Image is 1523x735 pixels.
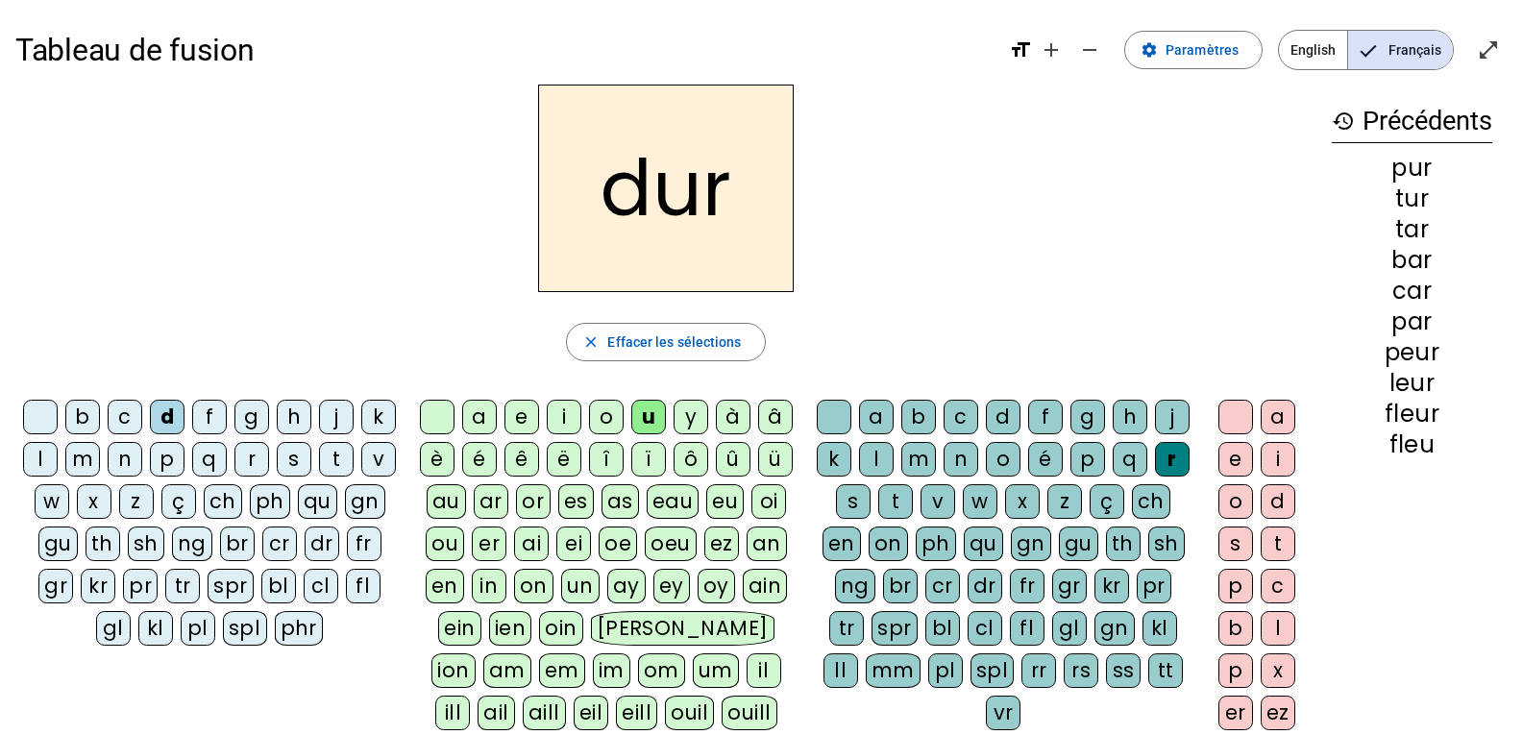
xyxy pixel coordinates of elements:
[1332,310,1492,333] div: par
[223,611,267,646] div: spl
[108,442,142,477] div: n
[758,442,793,477] div: ü
[817,442,851,477] div: k
[1332,341,1492,364] div: peur
[1278,30,1454,70] mat-button-toggle-group: Language selection
[916,527,956,561] div: ph
[561,569,600,603] div: un
[77,484,111,519] div: x
[607,331,741,354] span: Effacer les sélections
[1218,696,1253,730] div: er
[1137,569,1171,603] div: pr
[504,442,539,477] div: ê
[1032,31,1070,69] button: Augmenter la taille de la police
[23,442,58,477] div: l
[591,611,774,646] div: [PERSON_NAME]
[1132,484,1170,519] div: ch
[602,484,639,519] div: as
[277,442,311,477] div: s
[1141,41,1158,59] mat-icon: settings
[1261,696,1295,730] div: ez
[558,484,594,519] div: es
[516,484,551,519] div: or
[743,569,788,603] div: ain
[539,653,585,688] div: em
[262,527,297,561] div: cr
[1028,400,1063,434] div: f
[1261,653,1295,688] div: x
[420,442,454,477] div: è
[883,569,918,603] div: br
[1011,527,1051,561] div: gn
[928,653,963,688] div: pl
[1064,653,1098,688] div: rs
[474,484,508,519] div: ar
[108,400,142,434] div: c
[86,527,120,561] div: th
[38,569,73,603] div: gr
[1261,442,1295,477] div: i
[716,400,750,434] div: à
[250,484,290,519] div: ph
[1124,31,1263,69] button: Paramètres
[150,400,184,434] div: d
[823,653,858,688] div: ll
[1261,611,1295,646] div: l
[645,527,697,561] div: oeu
[859,442,894,477] div: l
[925,611,960,646] div: bl
[1047,484,1082,519] div: z
[716,442,750,477] div: û
[128,527,164,561] div: sh
[361,400,396,434] div: k
[722,696,776,730] div: ouill
[593,653,630,688] div: im
[1218,442,1253,477] div: e
[1261,527,1295,561] div: t
[504,400,539,434] div: e
[181,611,215,646] div: pl
[599,527,637,561] div: oe
[65,400,100,434] div: b
[1070,442,1105,477] div: p
[1052,611,1087,646] div: gl
[1148,653,1183,688] div: tt
[345,484,385,519] div: gn
[1261,484,1295,519] div: d
[638,653,685,688] div: om
[589,442,624,477] div: î
[1113,400,1147,434] div: h
[204,484,242,519] div: ch
[1348,31,1453,69] span: Français
[523,696,566,730] div: aill
[1155,400,1190,434] div: j
[878,484,913,519] div: t
[836,484,871,519] div: s
[1332,100,1492,143] h3: Précédents
[347,527,381,561] div: fr
[674,442,708,477] div: ô
[208,569,254,603] div: spr
[704,527,739,561] div: ez
[665,696,714,730] div: ouil
[1010,569,1044,603] div: fr
[538,85,794,292] h2: dur
[96,611,131,646] div: gl
[539,611,583,646] div: oin
[426,527,464,561] div: ou
[589,400,624,434] div: o
[970,653,1015,688] div: spl
[489,611,532,646] div: ien
[556,527,591,561] div: ei
[582,333,600,351] mat-icon: close
[674,400,708,434] div: y
[192,400,227,434] div: f
[1021,653,1056,688] div: rr
[968,611,1002,646] div: cl
[1261,569,1295,603] div: c
[65,442,100,477] div: m
[823,527,861,561] div: en
[1166,38,1239,61] span: Paramètres
[1332,372,1492,395] div: leur
[653,569,690,603] div: ey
